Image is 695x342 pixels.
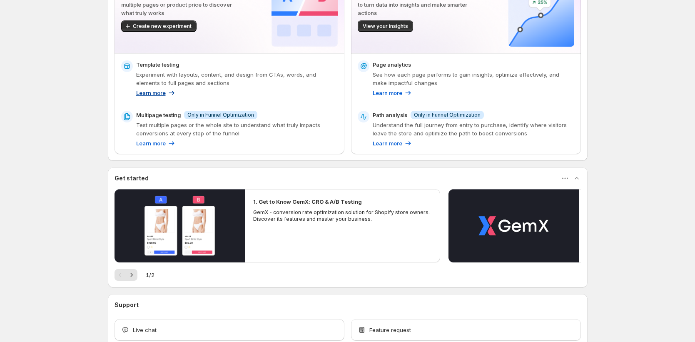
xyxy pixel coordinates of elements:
span: Only in Funnel Optimization [187,112,254,118]
h2: 1. Get to Know GemX: CRO & A/B Testing [253,197,362,206]
h3: Get started [115,174,149,182]
p: Learn more [136,89,166,97]
p: Learn more [373,139,402,147]
button: Create new experiment [121,20,197,32]
span: 1 / 2 [146,271,154,279]
span: View your insights [363,23,408,30]
p: Learn more [136,139,166,147]
a: Learn more [373,139,412,147]
span: Create new experiment [133,23,192,30]
span: Feature request [369,326,411,334]
button: Play video [115,189,245,262]
p: Multipage testing [136,111,181,119]
p: Learn more [373,89,402,97]
p: Test multiple pages or the whole site to understand what truly impacts conversions at every step ... [136,121,338,137]
button: View your insights [358,20,413,32]
span: Only in Funnel Optimization [414,112,481,118]
p: Experiment with layouts, content, and design from CTAs, words, and elements to full pages and sec... [136,70,338,87]
p: Path analysis [373,111,407,119]
p: GemX - conversion rate optimization solution for Shopify store owners. Discover its features and ... [253,209,432,222]
p: See how each page performs to gain insights, optimize effectively, and make impactful changes [373,70,574,87]
button: Play video [448,189,579,262]
a: Learn more [373,89,412,97]
a: Learn more [136,89,176,97]
button: Next [126,269,137,281]
nav: Pagination [115,269,137,281]
a: Learn more [136,139,176,147]
h3: Support [115,301,139,309]
p: Template testing [136,60,179,69]
p: Page analytics [373,60,411,69]
p: Understand the full journey from entry to purchase, identify where visitors leave the store and o... [373,121,574,137]
span: Live chat [133,326,157,334]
